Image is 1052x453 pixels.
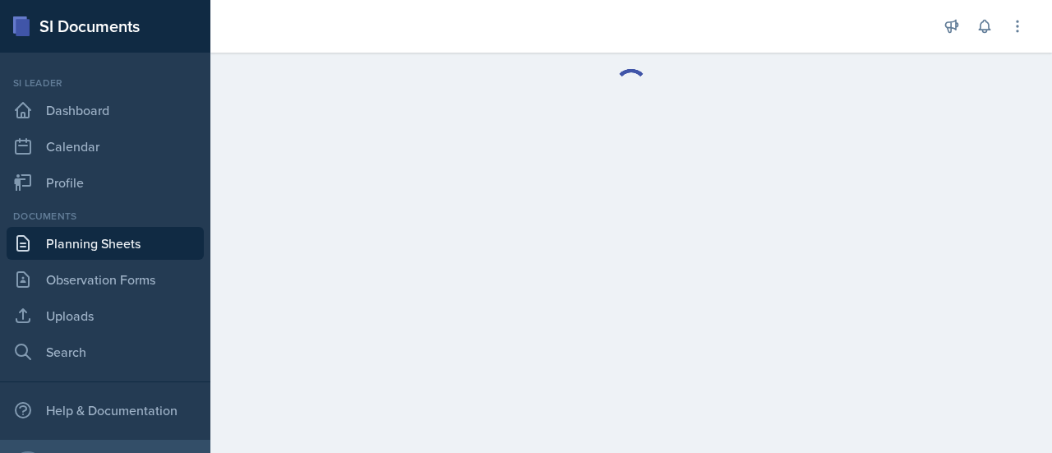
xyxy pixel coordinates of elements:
[7,130,204,163] a: Calendar
[7,209,204,224] div: Documents
[7,227,204,260] a: Planning Sheets
[7,394,204,427] div: Help & Documentation
[7,263,204,296] a: Observation Forms
[7,299,204,332] a: Uploads
[7,94,204,127] a: Dashboard
[7,335,204,368] a: Search
[7,166,204,199] a: Profile
[7,76,204,90] div: Si leader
